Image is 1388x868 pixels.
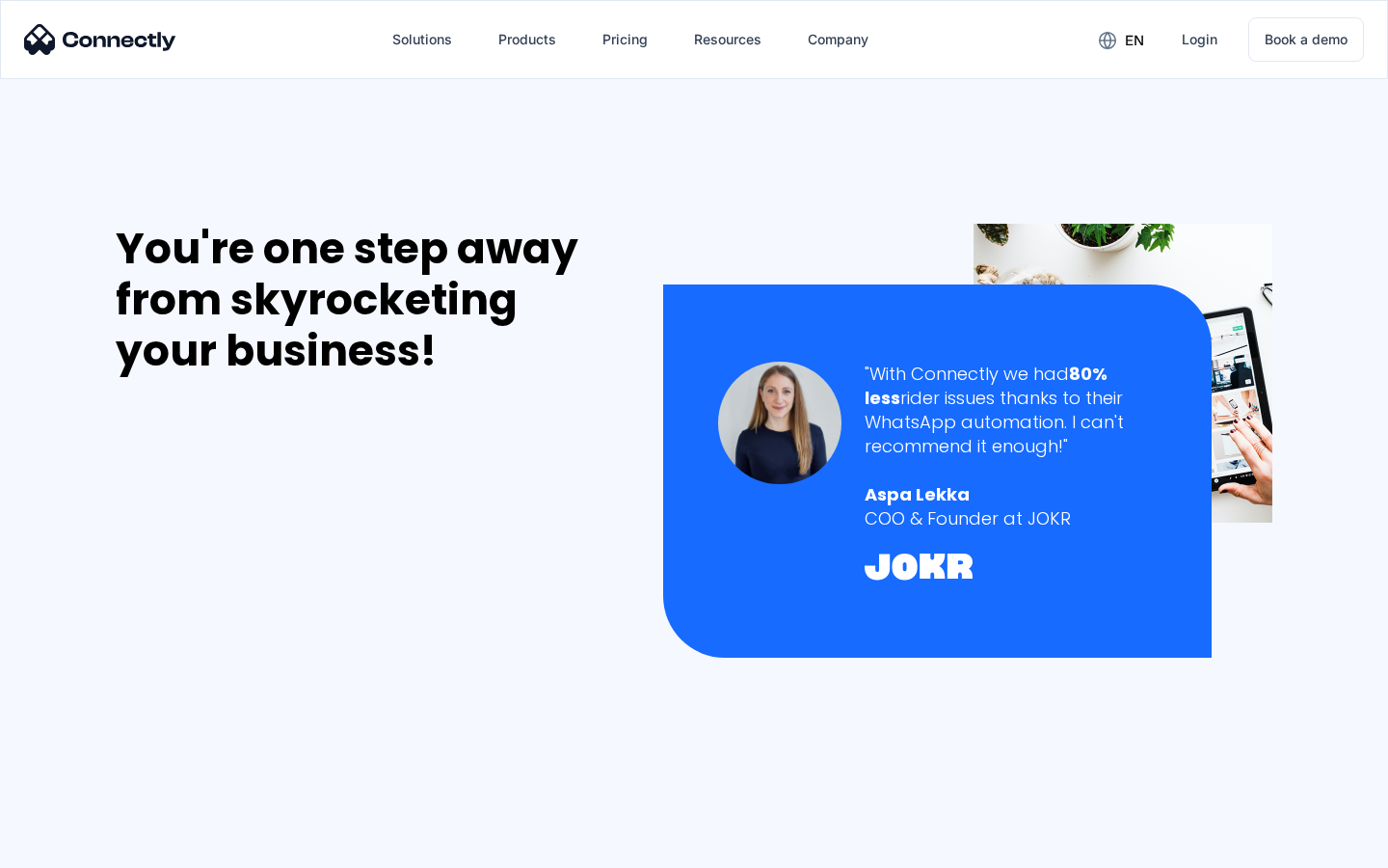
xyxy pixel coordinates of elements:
[865,362,1108,410] strong: 80% less
[1166,16,1233,63] a: Login
[116,224,623,376] div: You're one step away from skyrocketing your business!
[587,16,663,63] a: Pricing
[1248,17,1364,62] a: Book a demo
[808,26,868,53] div: Company
[24,24,176,55] img: Connectly Logo
[694,26,761,53] div: Resources
[392,26,452,53] div: Solutions
[865,482,970,506] strong: Aspa Lekka
[39,834,116,861] ul: Language list
[1182,26,1217,53] div: Login
[865,362,1157,459] div: "With Connectly we had rider issues thanks to their WhatsApp automation. I can't recommend it eno...
[602,26,648,53] div: Pricing
[498,26,556,53] div: Products
[19,834,116,861] aside: Language selected: English
[865,506,1157,530] div: COO & Founder at JOKR
[1125,27,1144,54] div: en
[116,399,405,842] iframe: Form 0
